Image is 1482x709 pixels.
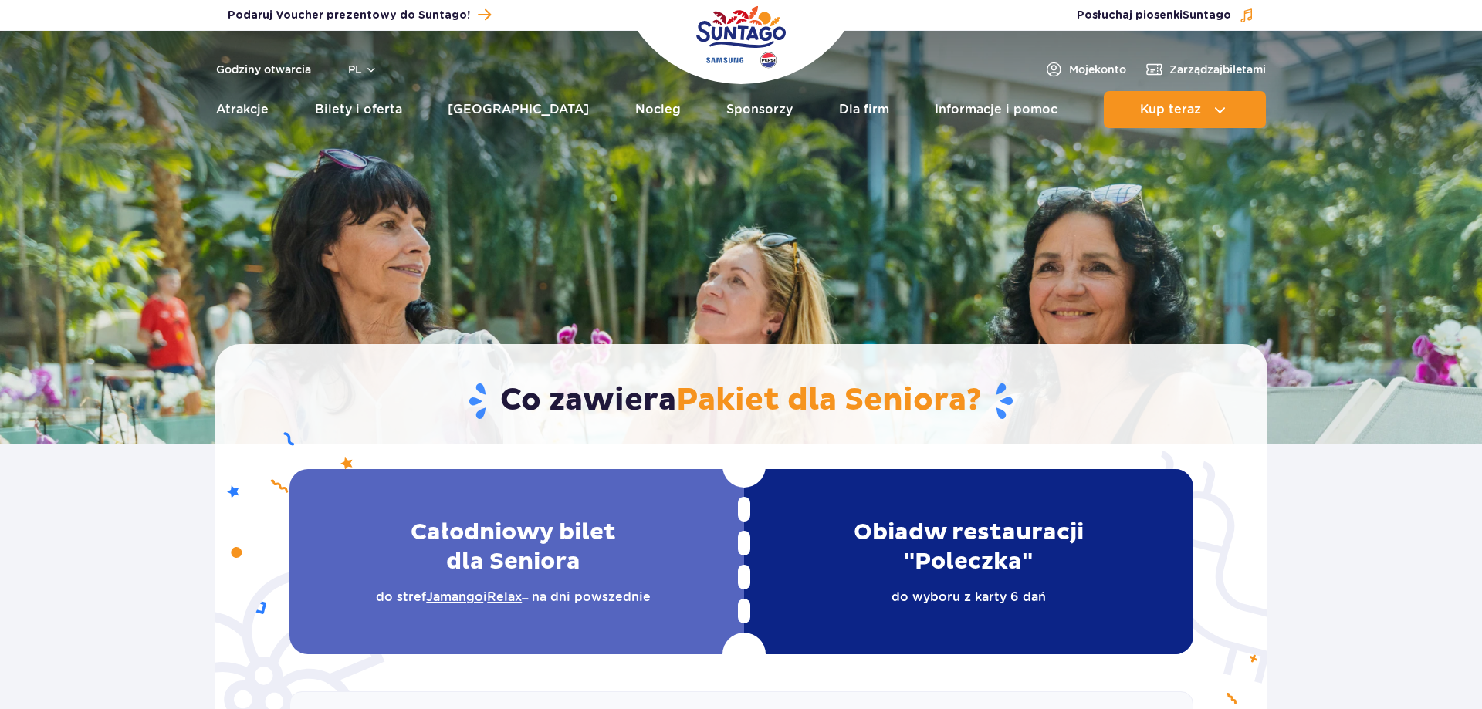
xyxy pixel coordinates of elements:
span: Suntago [1183,10,1231,21]
a: Podaruj Voucher prezentowy do Suntago! [228,5,491,25]
a: Atrakcje [216,91,269,128]
a: Informacje i pomoc [935,91,1057,128]
p: do stref i – na dni powszednie [308,589,720,606]
a: Mojekonto [1044,60,1126,79]
span: Posłuchaj piosenki [1077,8,1231,23]
button: Kup teraz [1104,91,1266,128]
h1: Co zawiera [248,381,1235,421]
p: do wyboru z karty 6 dań [763,589,1175,606]
a: Dla firm [839,91,889,128]
a: Nocleg [635,91,681,128]
a: Relax [487,589,522,604]
span: Podaruj Voucher prezentowy do Suntago! [228,8,470,23]
span: Kup teraz [1140,103,1201,116]
a: Jamango [426,589,483,604]
a: Bilety i oferta [315,91,402,128]
a: Godziny otwarcia [216,62,311,77]
h2: Obiad w restauracji "Poleczka" [763,518,1175,576]
span: Moje konto [1069,62,1126,77]
a: Sponsorzy [726,91,793,128]
button: Posłuchaj piosenkiSuntago [1077,8,1254,23]
a: [GEOGRAPHIC_DATA] [448,91,589,128]
a: Zarządzajbiletami [1145,60,1266,79]
h2: Całodniowy bilet dla Seniora [308,518,720,576]
span: Pakiet dla Seniora? [676,381,982,420]
span: Zarządzaj biletami [1169,62,1266,77]
button: pl [348,62,377,77]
